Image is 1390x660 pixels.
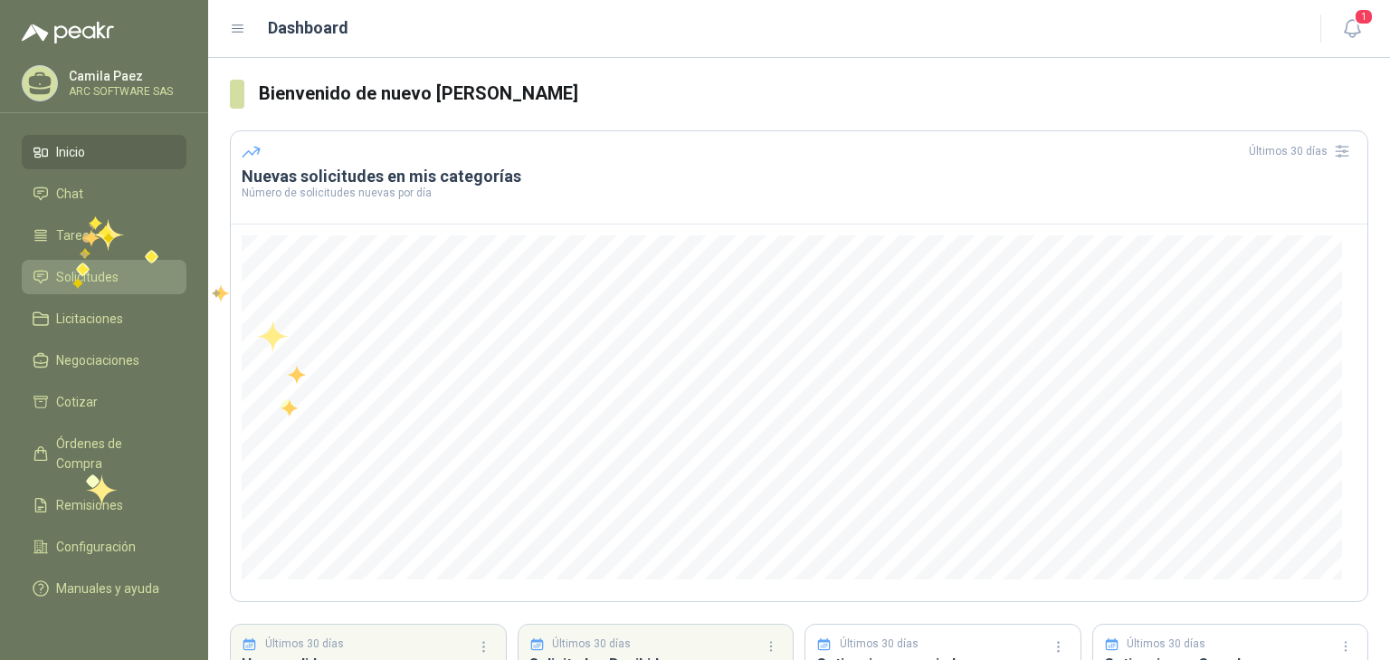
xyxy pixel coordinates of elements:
[22,426,186,481] a: Órdenes de Compra
[56,309,123,329] span: Licitaciones
[56,142,85,162] span: Inicio
[1354,8,1374,25] span: 1
[242,166,1357,187] h3: Nuevas solicitudes en mis categorías
[56,434,169,473] span: Órdenes de Compra
[242,187,1357,198] p: Número de solicitudes nuevas por día
[22,22,114,43] img: Logo peakr
[69,70,182,82] p: Camila Paez
[22,218,186,253] a: Tareas
[268,15,348,41] h1: Dashboard
[265,636,344,653] p: Últimos 30 días
[22,488,186,522] a: Remisiones
[22,343,186,378] a: Negociaciones
[56,184,83,204] span: Chat
[259,80,1368,108] h3: Bienvenido de nuevo [PERSON_NAME]
[840,636,919,653] p: Últimos 30 días
[56,537,136,557] span: Configuración
[56,350,139,370] span: Negociaciones
[552,636,631,653] p: Últimos 30 días
[22,530,186,564] a: Configuración
[22,301,186,336] a: Licitaciones
[1336,13,1368,45] button: 1
[56,392,98,412] span: Cotizar
[22,385,186,419] a: Cotizar
[22,135,186,169] a: Inicio
[56,267,119,287] span: Solicitudes
[1249,137,1357,166] div: Últimos 30 días
[22,260,186,294] a: Solicitudes
[69,86,182,97] p: ARC SOFTWARE SAS
[22,571,186,606] a: Manuales y ayuda
[56,495,123,515] span: Remisiones
[1127,636,1205,653] p: Últimos 30 días
[56,579,159,598] span: Manuales y ayuda
[56,225,96,245] span: Tareas
[22,177,186,211] a: Chat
